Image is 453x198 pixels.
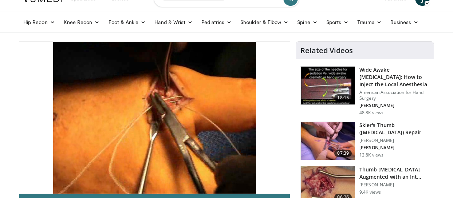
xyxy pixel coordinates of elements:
a: Sports [322,15,353,29]
p: [PERSON_NAME] [359,145,429,151]
p: 9.4K views [359,189,381,195]
a: Shoulder & Elbow [236,15,293,29]
p: 12.8K views [359,152,383,158]
video-js: Video Player [19,42,290,194]
p: [PERSON_NAME] [359,182,429,188]
p: 48.8K views [359,110,383,116]
h3: Wide Awake [MEDICAL_DATA]: How to Inject the Local Anesthesia [359,66,429,88]
a: Knee Recon [59,15,104,29]
a: Business [386,15,423,29]
span: 07:39 [334,150,352,157]
a: Pediatrics [197,15,236,29]
p: American Association for Hand Surgery [359,90,429,101]
a: Hand & Wrist [150,15,197,29]
img: cf79e27c-792e-4c6a-b4db-18d0e20cfc31.150x105_q85_crop-smart_upscale.jpg [301,122,355,160]
h3: Skier's Thumb ([MEDICAL_DATA]) Repair [359,122,429,136]
a: Spine [293,15,322,29]
h3: Thumb [MEDICAL_DATA] Augmented with an Int… [359,166,429,181]
span: 18:15 [334,94,352,102]
h4: Related Videos [300,46,353,55]
img: Q2xRg7exoPLTwO8X4xMDoxOjBrO-I4W8_1.150x105_q85_crop-smart_upscale.jpg [301,67,355,104]
a: 18:15 Wide Awake [MEDICAL_DATA]: How to Inject the Local Anesthesia American Association for Hand... [300,66,429,116]
p: [PERSON_NAME] [359,138,429,143]
a: Foot & Ankle [104,15,150,29]
a: 07:39 Skier's Thumb ([MEDICAL_DATA]) Repair [PERSON_NAME] [PERSON_NAME] 12.8K views [300,122,429,160]
a: Trauma [353,15,386,29]
p: [PERSON_NAME] [359,103,429,108]
a: Hip Recon [19,15,59,29]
